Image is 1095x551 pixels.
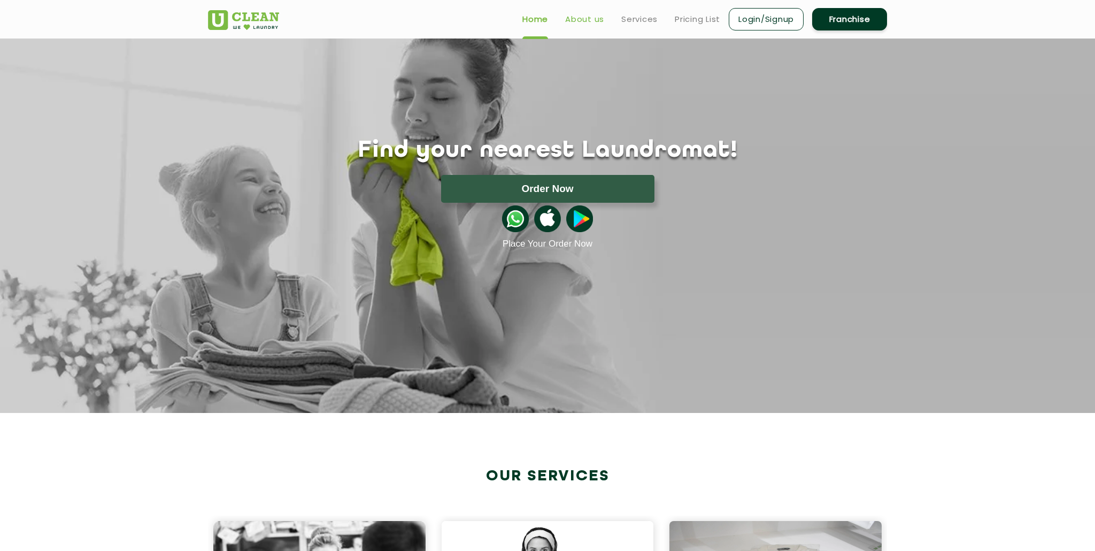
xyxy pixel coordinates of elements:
button: Order Now [441,175,654,203]
a: About us [565,13,604,26]
a: Pricing List [675,13,720,26]
a: Franchise [812,8,887,30]
a: Place Your Order Now [503,239,592,249]
h2: Our Services [208,468,887,485]
a: Home [522,13,548,26]
img: UClean Laundry and Dry Cleaning [208,10,279,30]
a: Login/Signup [729,8,804,30]
img: apple-icon.png [534,205,561,232]
img: playstoreicon.png [566,205,593,232]
img: whatsappicon.png [502,205,529,232]
h1: Find your nearest Laundromat! [200,137,895,164]
a: Services [621,13,658,26]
